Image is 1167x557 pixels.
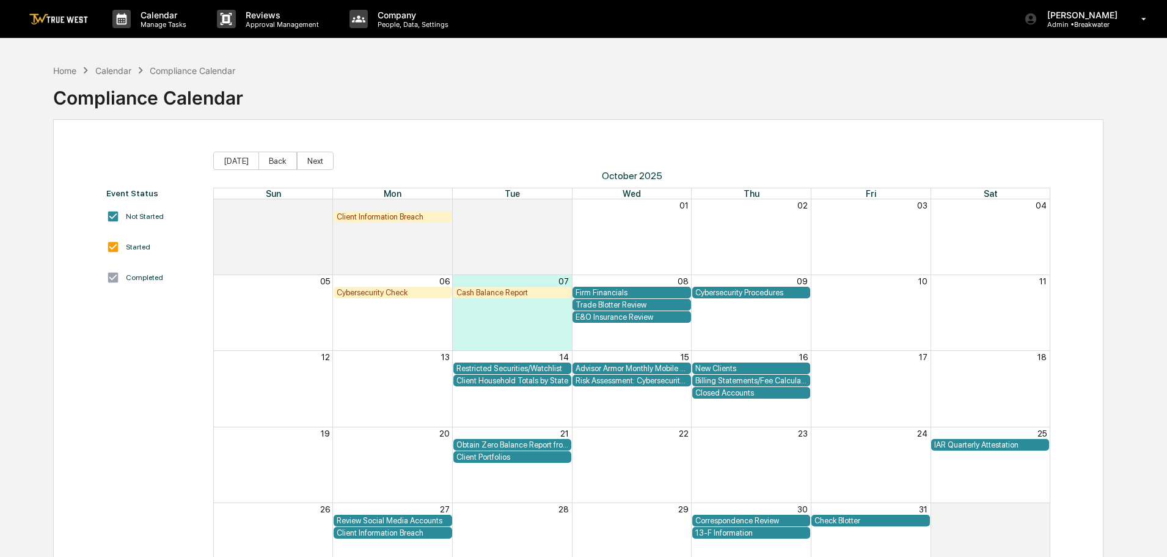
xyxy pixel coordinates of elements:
button: 28 [320,201,330,210]
span: Fri [866,188,876,199]
button: 18 [1037,352,1047,362]
button: 03 [917,201,927,210]
button: 16 [799,352,808,362]
div: Cash Balance Report [456,288,569,297]
div: Trade Blotter Review [576,300,688,309]
button: 26 [320,504,330,514]
button: 22 [679,429,689,438]
div: Advisor Armor Monthly Mobile Applet Scan [576,364,688,373]
div: Compliance Calendar [150,65,235,76]
div: Compliance Calendar [53,77,243,109]
p: Reviews [236,10,325,20]
div: Calendar [95,65,131,76]
div: Check Blotter [814,516,927,525]
p: Company [368,10,455,20]
span: Thu [744,188,759,199]
p: Admin • Breakwater [1037,20,1124,29]
button: 12 [321,352,330,362]
div: Correspondence Review [695,516,808,525]
button: 17 [919,352,927,362]
span: Wed [623,188,641,199]
button: 13 [441,352,450,362]
button: Next [297,152,334,170]
span: Sun [266,188,281,199]
div: Risk Assessment: Cybersecurity and Technology Vendor Review [576,376,688,385]
button: 20 [439,429,450,438]
p: [PERSON_NAME] [1037,10,1124,20]
div: E&O Insurance Review [576,312,688,322]
button: 01 [679,201,689,210]
button: 21 [560,429,569,438]
div: Cybersecurity Procedures [695,288,808,297]
button: 05 [320,276,330,286]
div: Client Portfolios [456,452,569,462]
div: Client Information Breach [337,212,449,221]
button: 31 [919,504,927,514]
button: Back [258,152,297,170]
div: Home [53,65,76,76]
button: 02 [797,201,808,210]
div: IAR Quarterly Attestation [934,440,1047,449]
div: Event Status [106,188,201,198]
span: October 2025 [213,170,1051,182]
button: 11 [1039,276,1047,286]
button: 29 [678,504,689,514]
div: Not Started [126,212,164,221]
button: 19 [321,429,330,438]
p: Calendar [131,10,192,20]
button: 06 [439,276,450,286]
div: Review Social Media Accounts [337,516,449,525]
button: 25 [1037,429,1047,438]
p: People, Data, Settings [368,20,455,29]
button: 10 [918,276,927,286]
button: 15 [681,352,689,362]
div: 13-F Information [695,528,808,537]
div: Billing Statements/Fee Calculations Report [695,376,808,385]
button: 07 [558,276,569,286]
div: New Clients [695,364,808,373]
button: 30 [558,201,569,210]
div: Client Information Breach [337,528,449,537]
button: 29 [439,201,450,210]
div: Closed Accounts [695,388,808,397]
button: 23 [798,429,808,438]
div: Completed [126,273,163,282]
button: 30 [797,504,808,514]
div: Client Household Totals by State [456,376,569,385]
button: [DATE] [213,152,259,170]
span: Mon [384,188,401,199]
span: Tue [505,188,520,199]
button: 08 [678,276,689,286]
button: 09 [797,276,808,286]
button: 01 [1037,504,1047,514]
span: Sat [984,188,998,199]
button: 14 [560,352,569,362]
div: Obtain Zero Balance Report from Custodian [456,440,569,449]
button: 28 [558,504,569,514]
button: 27 [440,504,450,514]
p: Manage Tasks [131,20,192,29]
div: Cybersecurity Check [337,288,449,297]
img: logo [29,13,88,25]
div: Firm Financials [576,288,688,297]
p: Approval Management [236,20,325,29]
button: 24 [917,429,927,438]
div: Restricted Securities/Watchlist [456,364,569,373]
div: Started [126,243,150,251]
button: 04 [1036,201,1047,210]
